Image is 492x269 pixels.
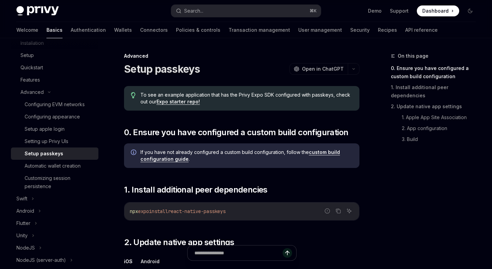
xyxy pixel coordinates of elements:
[11,172,98,193] a: Customizing session persistence
[25,162,81,170] div: Automatic wallet creation
[140,149,353,162] span: If you have not already configured a custom build configuration, follow the .
[283,248,292,258] button: Send message
[131,92,136,98] svg: Tip
[11,111,98,123] a: Configuring appearance
[25,125,65,133] div: Setup apple login
[16,256,66,264] div: NodeJS (server-auth)
[71,22,106,38] a: Authentication
[302,66,344,72] span: Open in ChatGPT
[298,22,342,38] a: User management
[11,135,98,147] a: Setting up Privy UIs
[398,52,428,60] span: On this page
[131,150,138,156] svg: Info
[229,22,290,38] a: Transaction management
[124,53,359,59] div: Advanced
[391,101,481,112] a: 2. Update native app settings
[25,113,80,121] div: Configuring appearance
[465,5,476,16] button: Toggle dark mode
[368,8,382,14] a: Demo
[149,208,168,214] span: install
[176,22,220,38] a: Policies & controls
[402,123,481,134] a: 2. App configuration
[391,82,481,101] a: 1. Install additional peer dependencies
[20,76,40,84] div: Features
[184,7,203,15] div: Search...
[11,160,98,172] a: Automatic wallet creation
[11,147,98,160] a: Setup passkeys
[20,63,43,72] div: Quickstart
[378,22,397,38] a: Recipes
[20,51,34,59] div: Setup
[130,208,138,214] span: npx
[156,99,200,105] a: Expo starter repo!
[289,63,348,75] button: Open in ChatGPT
[138,208,149,214] span: expo
[114,22,132,38] a: Wallets
[417,5,459,16] a: Dashboard
[124,63,200,75] h1: Setup passkeys
[334,207,343,215] button: Copy the contents from the code block
[16,231,28,240] div: Unity
[390,8,409,14] a: Support
[16,22,38,38] a: Welcome
[11,74,98,86] a: Features
[405,22,438,38] a: API reference
[16,244,35,252] div: NodeJS
[350,22,370,38] a: Security
[402,134,481,145] a: 3. Build
[171,5,320,17] button: Search...⌘K
[16,195,27,203] div: Swift
[391,63,481,82] a: 0. Ensure you have configured a custom build configuration
[168,208,225,214] span: react-native-passkeys
[16,219,30,227] div: Flutter
[11,49,98,61] a: Setup
[20,88,44,96] div: Advanced
[124,127,348,138] span: 0. Ensure you have configured a custom build configuration
[124,184,268,195] span: 1. Install additional peer dependencies
[422,8,449,14] span: Dashboard
[16,6,59,16] img: dark logo
[402,112,481,123] a: 1. Apple App Site Association
[345,207,354,215] button: Ask AI
[25,174,94,190] div: Customizing session persistence
[25,150,63,158] div: Setup passkeys
[11,123,98,135] a: Setup apple login
[310,8,317,14] span: ⌘ K
[323,207,332,215] button: Report incorrect code
[140,22,168,38] a: Connectors
[46,22,63,38] a: Basics
[140,91,353,105] span: To see an example application that has the Privy Expo SDK configured with passkeys, check out our
[16,207,34,215] div: Android
[25,100,85,109] div: Configuring EVM networks
[25,137,68,145] div: Setting up Privy UIs
[124,237,234,248] span: 2. Update native app settings
[11,61,98,74] a: Quickstart
[11,98,98,111] a: Configuring EVM networks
